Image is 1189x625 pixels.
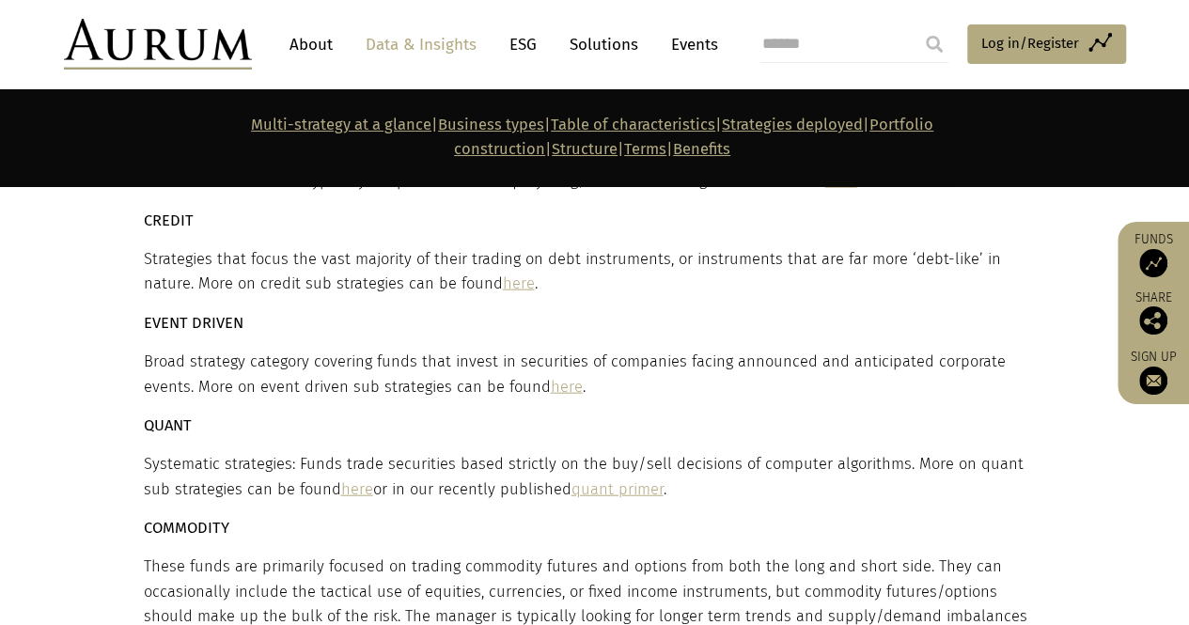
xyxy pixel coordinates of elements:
[1127,291,1180,335] div: Share
[560,27,648,62] a: Solutions
[503,274,535,292] a: here
[552,140,618,158] a: Structure
[251,116,933,158] strong: | | | | | |
[341,480,373,498] a: here
[144,211,194,229] strong: CREDIT
[144,247,1041,297] p: Strategies that focus the vast majority of their trading on debt instruments, or instruments that...
[1139,306,1167,335] img: Share this post
[981,32,1079,55] span: Log in/Register
[825,172,857,190] a: here
[571,480,664,498] a: quant primer
[1127,231,1180,277] a: Funds
[438,116,544,133] a: Business types
[144,416,192,434] strong: QUANT
[144,314,243,332] strong: EVENT DRIVEN
[673,140,730,158] a: Benefits
[356,27,486,62] a: Data & Insights
[280,27,342,62] a: About
[144,519,229,537] strong: COMMODITY
[1139,367,1167,395] img: Sign up to our newsletter
[1139,249,1167,277] img: Access Funds
[64,19,252,70] img: Aurum
[551,116,715,133] a: Table of characteristics
[251,116,431,133] a: Multi-strategy at a glance
[662,27,718,62] a: Events
[967,24,1126,64] a: Log in/Register
[624,140,666,158] a: Terms
[144,452,1041,502] p: Systematic strategies: Funds trade securities based strictly on the buy/sell decisions of compute...
[500,27,546,62] a: ESG
[722,116,863,133] a: Strategies deployed
[551,378,583,396] a: here
[144,350,1041,399] p: Broad strategy category covering funds that invest in securities of companies facing announced an...
[915,25,953,63] input: Submit
[1127,349,1180,395] a: Sign up
[666,140,673,158] strong: |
